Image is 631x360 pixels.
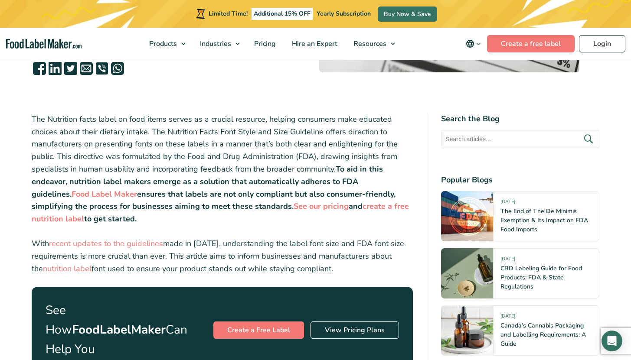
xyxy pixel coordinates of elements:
a: See our pricing [294,201,349,211]
a: Buy Now & Save [378,6,437,22]
a: Pricing [246,28,282,60]
a: The End of The De Minimis Exemption & Its Impact on FDA Food Imports [500,207,588,234]
strong: FoodLabelMaker [72,321,166,338]
a: Resources [346,28,399,60]
span: Limited Time! [209,10,248,18]
p: With made in [DATE], understanding the label font size and FDA font size requirements is more cru... [32,237,413,275]
h4: Popular Blogs [441,174,599,186]
span: [DATE] [500,256,515,266]
span: [DATE] [500,313,515,323]
p: The Nutrition facts label on food items serves as a crucial resource, helping consumers make educ... [32,113,413,225]
div: Open Intercom Messenger [602,331,622,351]
span: Resources [351,39,387,49]
h4: Search the Blog [441,113,599,125]
a: nutrition label [43,263,92,274]
a: Hire an Expert [284,28,343,60]
span: [DATE] [500,198,515,208]
input: Search articles... [441,130,599,148]
strong: ensures that labels are not only compliant but also consumer-friendly, simplifying the process fo... [32,189,396,212]
a: Products [141,28,190,60]
strong: and [349,201,363,211]
span: Products [147,39,178,49]
a: Canada’s Cannabis Packaging and Labelling Requirements: A Guide [500,321,586,348]
a: Create a free label [487,35,575,52]
a: Create a Free Label [213,321,304,339]
p: See How Can Help You [46,301,196,359]
a: recent updates to the guidelines [49,238,163,249]
strong: to get started. [84,214,137,224]
a: Food Label Maker [72,189,137,199]
span: Hire an Expert [289,39,338,49]
a: Industries [192,28,244,60]
strong: To aid in this endeavor, nutrition label makers emerge as a solution that automatically adheres t... [32,164,383,199]
span: Industries [197,39,232,49]
span: Additional 15% OFF [252,8,313,20]
span: Pricing [252,39,277,49]
span: Yearly Subscription [317,10,371,18]
a: Login [579,35,625,52]
a: CBD Labeling Guide for Food Products: FDA & State Regulations [500,264,582,291]
a: View Pricing Plans [311,321,399,339]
